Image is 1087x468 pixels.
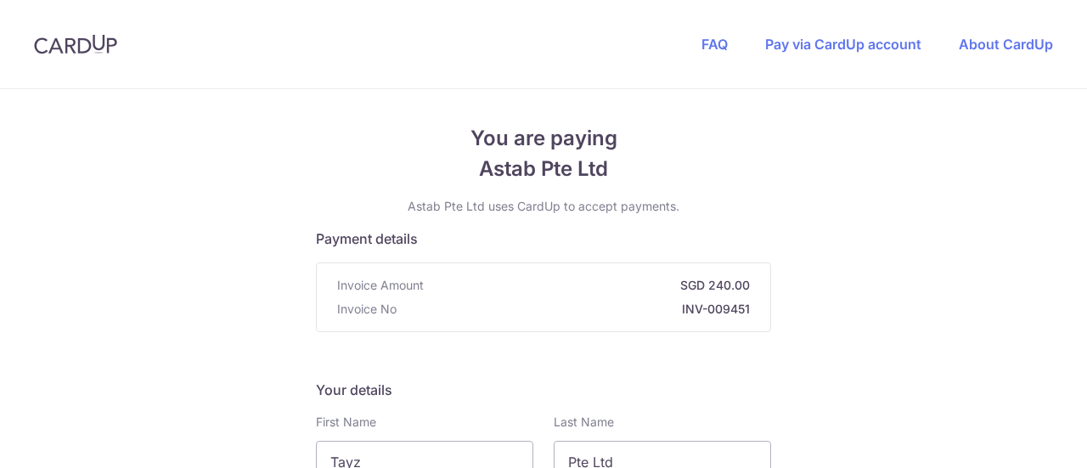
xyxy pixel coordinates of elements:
h5: Payment details [316,228,771,249]
span: You are paying [316,123,771,154]
a: Pay via CardUp account [765,36,921,53]
p: Astab Pte Ltd uses CardUp to accept payments. [316,198,771,215]
strong: SGD 240.00 [431,277,750,294]
label: First Name [316,414,376,431]
strong: INV-009451 [403,301,750,318]
h5: Your details [316,380,771,400]
label: Last Name [554,414,614,431]
span: Astab Pte Ltd [316,154,771,184]
a: FAQ [701,36,728,53]
a: About CardUp [959,36,1053,53]
img: CardUp [34,34,117,54]
span: Invoice No [337,301,397,318]
span: Invoice Amount [337,277,424,294]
